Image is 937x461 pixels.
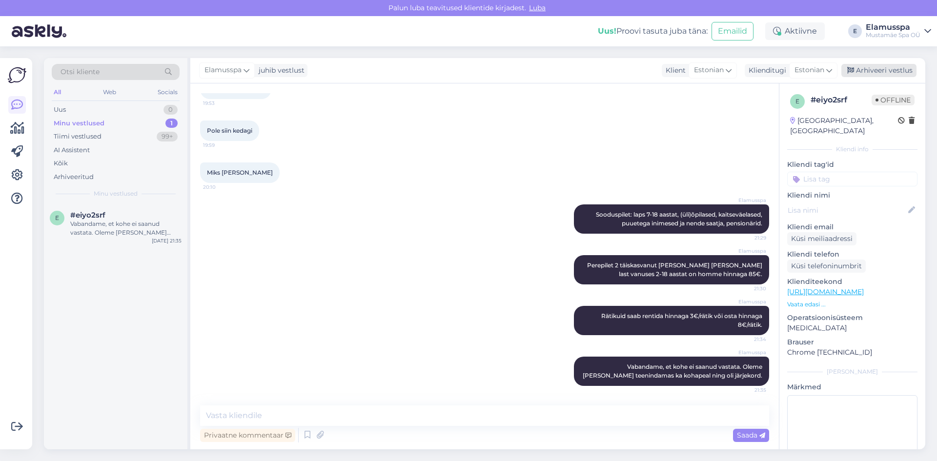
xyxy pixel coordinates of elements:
[730,197,766,204] span: Elamusspa
[203,183,240,191] span: 20:10
[163,105,178,115] div: 0
[54,159,68,168] div: Kõik
[598,25,708,37] div: Proovi tasuta juba täna:
[207,127,252,134] span: Pole siin kedagi
[787,382,917,392] p: Märkmed
[787,190,917,200] p: Kliendi nimi
[787,300,917,309] p: Vaata edasi ...
[203,141,240,149] span: 19:59
[787,337,917,347] p: Brauser
[787,277,917,287] p: Klienditeekond
[787,249,917,260] p: Kliendi telefon
[55,214,59,221] span: e
[255,65,305,76] div: juhib vestlust
[787,287,864,296] a: [URL][DOMAIN_NAME]
[788,205,906,216] input: Lisa nimi
[848,24,862,38] div: E
[787,347,917,358] p: Chrome [TECHNICAL_ID]
[598,26,616,36] b: Uus!
[61,67,100,77] span: Otsi kliente
[787,232,856,245] div: Küsi meiliaadressi
[730,336,766,343] span: 21:34
[866,23,931,39] a: ElamusspaMustamäe Spa OÜ
[54,105,66,115] div: Uus
[601,312,764,328] span: Rätikuid saab rentida hinnaga 3€/rätik või osta hinnaga 8€/rätik.
[787,222,917,232] p: Kliendi email
[730,285,766,292] span: 21:30
[787,367,917,376] div: [PERSON_NAME]
[765,22,825,40] div: Aktiivne
[54,119,104,128] div: Minu vestlused
[587,261,764,278] span: Perepilet 2 täiskasvanut [PERSON_NAME] [PERSON_NAME] last vanuses 2-18 aastat on homme hinnaga 85€.
[787,160,917,170] p: Kliendi tag'id
[200,429,295,442] div: Privaatne kommentaar
[866,23,920,31] div: Elamusspa
[730,349,766,356] span: Elamusspa
[152,237,182,244] div: [DATE] 21:35
[787,172,917,186] input: Lisa tag
[662,65,686,76] div: Klient
[156,86,180,99] div: Socials
[730,234,766,241] span: 21:29
[204,65,242,76] span: Elamusspa
[596,211,764,227] span: Sooduspilet: laps 7-18 aastat, (üli)õpilased, kaitseväelased, puuetega inimesed ja nende saatja, ...
[70,220,182,237] div: Vabandame, et kohe ei saanud vastata. Oleme [PERSON_NAME] teenindamas ka kohapeal ning oli järjek...
[794,65,824,76] span: Estonian
[795,98,799,105] span: e
[737,431,765,440] span: Saada
[730,247,766,255] span: Elamusspa
[101,86,118,99] div: Web
[787,323,917,333] p: [MEDICAL_DATA]
[694,65,724,76] span: Estonian
[157,132,178,141] div: 99+
[8,66,26,84] img: Askly Logo
[165,119,178,128] div: 1
[866,31,920,39] div: Mustamäe Spa OÜ
[526,3,549,12] span: Luba
[207,169,273,176] span: Miks [PERSON_NAME]
[841,64,917,77] div: Arhiveeri vestlus
[203,100,240,107] span: 19:53
[787,313,917,323] p: Operatsioonisüsteem
[787,260,866,273] div: Küsi telefoninumbrit
[712,22,754,40] button: Emailid
[730,298,766,305] span: Elamusspa
[70,211,105,220] span: #eiyo2srf
[52,86,63,99] div: All
[54,172,94,182] div: Arhiveeritud
[54,145,90,155] div: AI Assistent
[745,65,786,76] div: Klienditugi
[787,145,917,154] div: Kliendi info
[730,386,766,394] span: 21:35
[583,363,764,379] span: Vabandame, et kohe ei saanud vastata. Oleme [PERSON_NAME] teenindamas ka kohapeal ning oli järjek...
[811,94,872,106] div: # eiyo2srf
[790,116,898,136] div: [GEOGRAPHIC_DATA], [GEOGRAPHIC_DATA]
[872,95,915,105] span: Offline
[54,132,102,141] div: Tiimi vestlused
[94,189,138,198] span: Minu vestlused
